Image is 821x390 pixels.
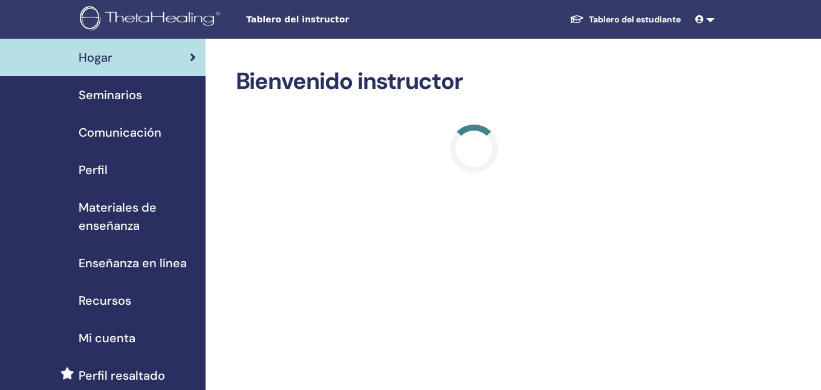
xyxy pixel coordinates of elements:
span: Perfil resaltado [79,366,165,385]
span: Materiales de enseñanza [79,198,196,235]
span: Enseñanza en línea [79,254,187,272]
h2: Bienvenido instructor [236,68,713,96]
span: Mi cuenta [79,329,135,347]
span: Tablero del instructor [246,13,427,26]
span: Recursos [79,291,131,310]
span: Hogar [79,48,112,67]
a: Tablero del estudiante [560,8,690,31]
span: Perfil [79,161,108,179]
img: graduation-cap-white.svg [570,14,584,24]
img: logo.png [80,6,224,33]
span: Seminarios [79,86,142,104]
span: Comunicación [79,123,161,141]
